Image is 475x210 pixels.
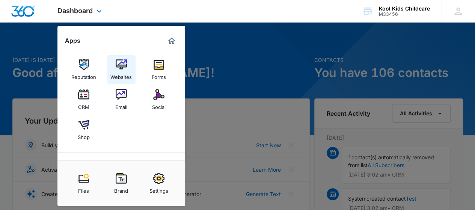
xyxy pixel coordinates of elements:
div: Email [115,100,127,110]
a: Brand [107,169,136,198]
div: Websites [110,70,132,80]
span: Dashboard [57,7,93,15]
a: Websites [107,55,136,84]
div: CRM [78,100,89,110]
div: Social [152,100,166,110]
div: account name [379,6,430,12]
a: Shop [69,115,98,144]
div: Shop [78,130,90,140]
a: Social [145,85,173,114]
div: Forms [152,70,166,80]
a: Forms [145,55,173,84]
a: CRM [69,85,98,114]
div: account id [379,12,430,17]
a: Marketing 360® Dashboard [166,35,178,47]
div: Brand [114,184,128,194]
div: Reputation [71,70,96,80]
a: Reputation [69,55,98,84]
a: Settings [145,169,173,198]
a: Email [107,85,136,114]
h2: Apps [65,37,80,44]
a: Files [69,169,98,198]
div: Settings [149,184,168,194]
div: Files [78,184,89,194]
